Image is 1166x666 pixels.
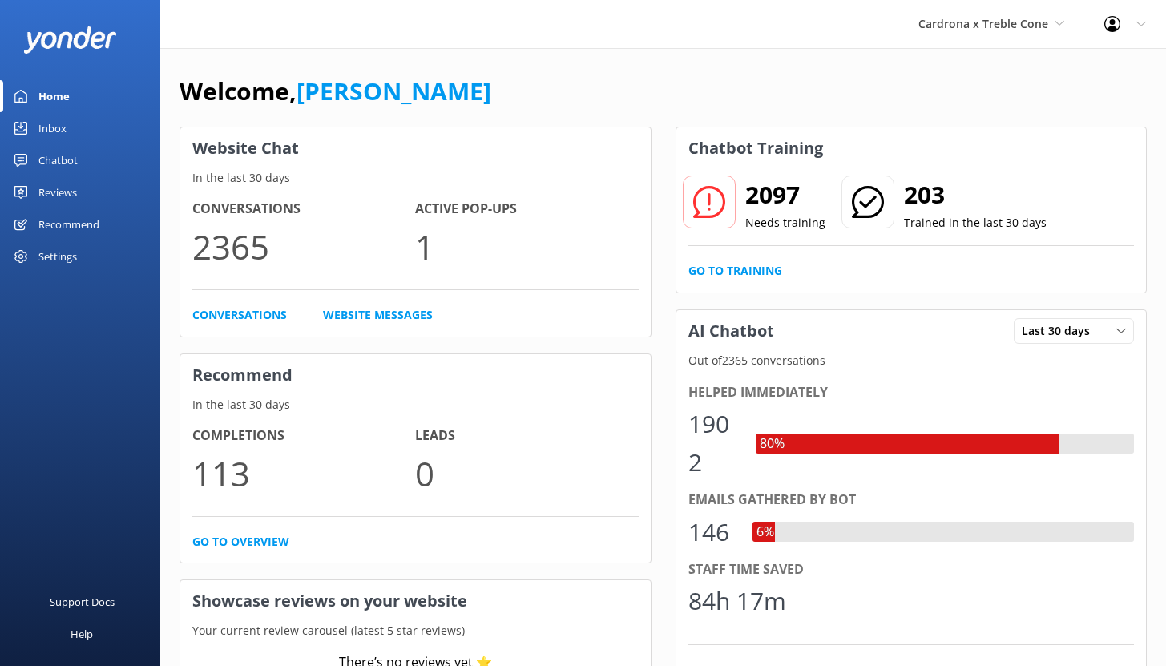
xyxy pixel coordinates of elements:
[415,426,638,446] h4: Leads
[688,405,740,482] div: 1902
[756,434,789,454] div: 80%
[415,446,638,500] p: 0
[192,533,289,551] a: Go to overview
[688,262,782,280] a: Go to Training
[38,240,77,272] div: Settings
[676,127,835,169] h3: Chatbot Training
[676,352,1147,369] p: Out of 2365 conversations
[50,586,115,618] div: Support Docs
[192,220,415,273] p: 2365
[38,80,70,112] div: Home
[688,490,1135,511] div: Emails gathered by bot
[180,127,651,169] h3: Website Chat
[1022,322,1099,340] span: Last 30 days
[192,199,415,220] h4: Conversations
[38,176,77,208] div: Reviews
[918,16,1048,31] span: Cardrona x Treble Cone
[24,26,116,53] img: yonder-white-logo.png
[180,622,651,640] p: Your current review carousel (latest 5 star reviews)
[180,72,491,111] h1: Welcome,
[180,396,651,414] p: In the last 30 days
[323,306,433,324] a: Website Messages
[688,559,1135,580] div: Staff time saved
[297,75,491,107] a: [PERSON_NAME]
[180,169,651,187] p: In the last 30 days
[192,426,415,446] h4: Completions
[415,199,638,220] h4: Active Pop-ups
[904,176,1047,214] h2: 203
[180,580,651,622] h3: Showcase reviews on your website
[676,310,786,352] h3: AI Chatbot
[38,144,78,176] div: Chatbot
[688,513,736,551] div: 146
[745,176,825,214] h2: 2097
[688,582,786,620] div: 84h 17m
[904,214,1047,232] p: Trained in the last 30 days
[192,446,415,500] p: 113
[71,618,93,650] div: Help
[180,354,651,396] h3: Recommend
[192,306,287,324] a: Conversations
[745,214,825,232] p: Needs training
[688,382,1135,403] div: Helped immediately
[752,522,778,543] div: 6%
[38,112,67,144] div: Inbox
[38,208,99,240] div: Recommend
[415,220,638,273] p: 1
